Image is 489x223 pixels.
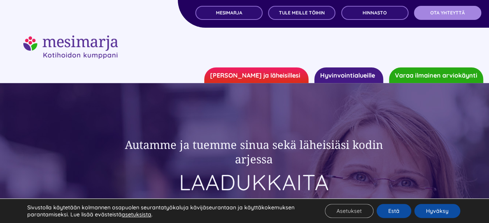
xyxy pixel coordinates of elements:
a: Varaa ilmainen arviokäynti [389,67,483,83]
span: TULE MEILLE TÖIHIN [279,10,325,16]
a: OTA YHTEYTTÄ [414,6,481,20]
button: Hyväksy [414,204,460,218]
a: [PERSON_NAME] ja läheisillesi [204,67,308,83]
button: Asetukset [325,204,373,218]
h1: LAADUKKAITA KOTIPALVELUITA [105,170,403,218]
a: MESIMARJA [195,6,263,20]
h2: Autamme ja tuemme sinua sekä läheisiäsi kodin arjessa [105,137,403,166]
a: Hyvinvointialueille [314,67,383,83]
p: Sivustolla käytetään kolmannen osapuolen seurantatyökaluja kävijäseurantaan ja käyttäkokemuksen p... [27,204,308,218]
a: TULE MEILLE TÖIHIN [268,6,335,20]
span: OTA YHTEYTTÄ [430,10,465,16]
button: asetuksista [122,211,151,218]
a: Hinnasto [341,6,408,20]
button: Estä [377,204,411,218]
span: Hinnasto [363,10,387,16]
img: mesimarjasi [23,35,118,59]
span: MESIMARJA [216,10,242,16]
a: mesimarjasi [23,34,118,44]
